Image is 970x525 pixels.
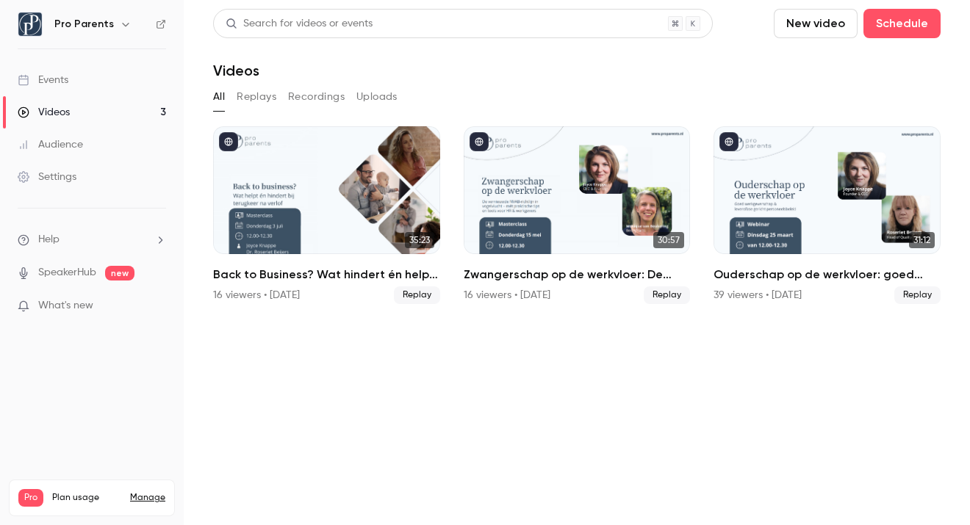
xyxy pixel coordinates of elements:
span: 30:57 [653,232,684,248]
div: Settings [18,170,76,184]
li: Zwangerschap op de werkvloer: De vernieuwde NVAB-richtlijn in vogelvlucht – mét praktische tips e... [464,126,691,304]
h1: Videos [213,62,259,79]
span: Replay [894,286,941,304]
div: 39 viewers • [DATE] [714,288,802,303]
ul: Videos [213,126,941,304]
a: 31:12Ouderschap op de werkvloer: goed werkgeverschap & levensfasegericht personeelsbeleid39 viewe... [714,126,941,304]
div: Search for videos or events [226,16,373,32]
div: 16 viewers • [DATE] [213,288,300,303]
li: help-dropdown-opener [18,232,166,247]
span: 35:23 [405,232,434,248]
button: Uploads [356,85,398,109]
span: Plan usage [52,492,121,504]
span: What's new [38,298,93,314]
div: 16 viewers • [DATE] [464,288,550,303]
div: Videos [18,105,70,120]
span: Pro [18,489,43,507]
div: Events [18,73,68,87]
h2: Ouderschap op de werkvloer: goed werkgeverschap & levensfasegericht personeelsbeleid [714,266,941,283]
img: Pro Parents [18,12,42,36]
a: Manage [130,492,165,504]
button: published [470,132,489,151]
button: New video [774,9,858,38]
iframe: Noticeable Trigger [148,300,166,313]
button: published [219,132,238,151]
button: Replays [237,85,276,109]
h2: Zwangerschap op de werkvloer: De vernieuwde NVAB-richtlijn in vogelvlucht – mét praktische tips e... [464,266,691,283]
span: new [105,266,134,280]
h2: Back to Business? Wat hindert én helpt bij terugkeer na verlof [213,266,440,283]
button: published [719,132,739,151]
li: Back to Business? Wat hindert én helpt bij terugkeer na verlof [213,126,440,304]
button: Recordings [288,85,345,109]
span: 31:12 [909,232,935,248]
section: Videos [213,9,941,516]
button: All [213,85,225,109]
a: 30:57Zwangerschap op de werkvloer: De vernieuwde NVAB-richtlijn in vogelvlucht – mét praktische t... [464,126,691,304]
button: Schedule [863,9,941,38]
a: 35:23Back to Business? Wat hindert én helpt bij terugkeer na verlof16 viewers • [DATE]Replay [213,126,440,304]
span: Replay [394,286,440,304]
span: Help [38,232,60,247]
li: Ouderschap op de werkvloer: goed werkgeverschap & levensfasegericht personeelsbeleid [714,126,941,304]
h6: Pro Parents [54,17,114,32]
span: Replay [644,286,690,304]
a: SpeakerHub [38,265,96,280]
div: Audience [18,137,83,152]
